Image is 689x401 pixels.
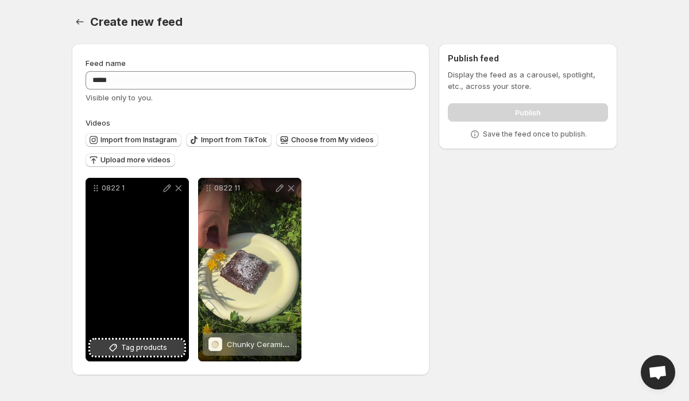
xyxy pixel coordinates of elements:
[208,337,222,351] img: Chunky Ceramic Plate
[641,355,675,390] a: Open chat
[121,342,167,353] span: Tag products
[198,178,301,361] div: 0822 11Chunky Ceramic PlateChunky Ceramic Plate
[291,135,374,145] span: Choose from My videos
[90,15,183,29] span: Create new feed
[448,53,608,64] h2: Publish feed
[86,93,153,102] span: Visible only to you.
[186,133,272,147] button: Import from TikTok
[86,133,181,147] button: Import from Instagram
[201,135,267,145] span: Import from TikTok
[483,130,587,139] p: Save the feed once to publish.
[72,14,88,30] button: Settings
[227,340,307,349] span: Chunky Ceramic Plate
[90,340,184,356] button: Tag products
[100,155,171,165] span: Upload more videos
[86,118,110,127] span: Videos
[448,69,608,92] p: Display the feed as a carousel, spotlight, etc., across your store.
[214,184,274,193] p: 0822 11
[86,59,126,68] span: Feed name
[102,184,161,193] p: 0822 1
[100,135,177,145] span: Import from Instagram
[86,153,175,167] button: Upload more videos
[86,178,189,361] div: 0822 1Tag products
[276,133,378,147] button: Choose from My videos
